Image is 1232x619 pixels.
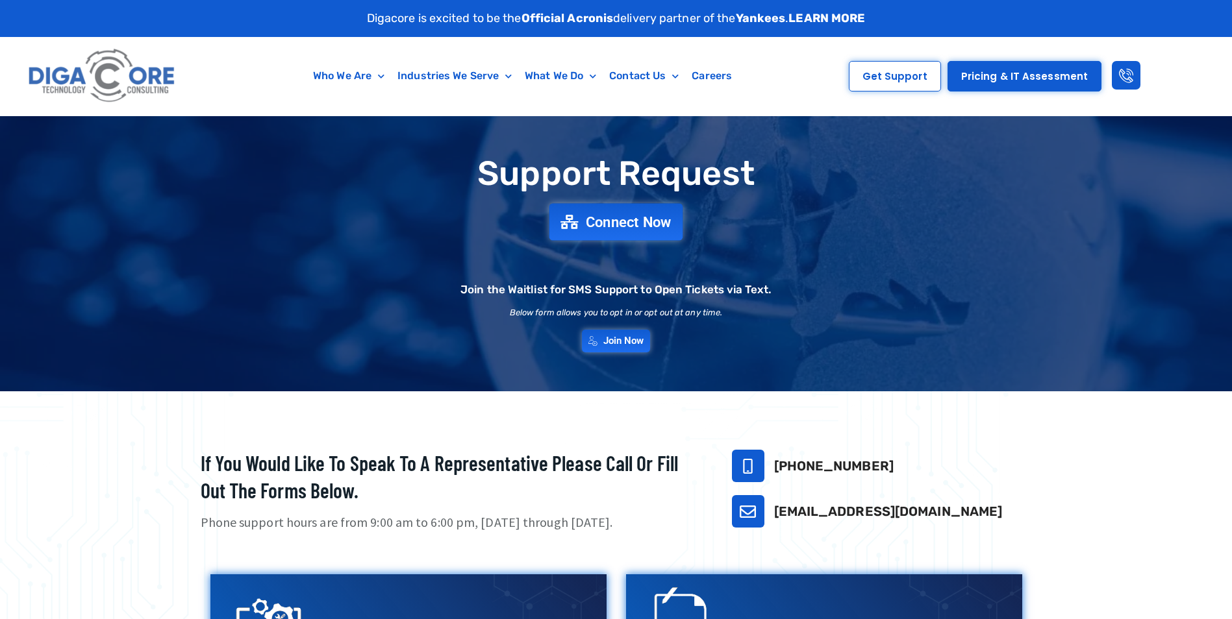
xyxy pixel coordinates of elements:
[586,215,672,229] span: Connect Now
[732,450,764,482] a: 732-646-5725
[522,11,614,25] strong: Official Acronis
[849,61,941,91] a: Get Support
[460,284,772,295] h2: Join the Waitlist for SMS Support to Open Tickets via Text.
[201,513,699,532] p: Phone support hours are from 9:00 am to 6:00 pm, [DATE] through [DATE].
[736,11,786,25] strong: Yankees
[732,495,764,528] a: support@digacore.com
[391,61,518,91] a: Industries We Serve
[201,450,699,504] h2: If you would like to speak to a representative please call or fill out the forms below.
[25,43,180,109] img: Digacore logo 1
[603,61,685,91] a: Contact Us
[774,458,894,474] a: [PHONE_NUMBER]
[948,61,1101,91] a: Pricing & IT Assessment
[774,504,1003,519] a: [EMAIL_ADDRESS][DOMAIN_NAME]
[367,10,866,27] p: Digacore is excited to be the delivery partner of the .
[518,61,603,91] a: What We Do
[603,336,644,346] span: Join Now
[582,330,651,352] a: Join Now
[307,61,391,91] a: Who We Are
[685,61,738,91] a: Careers
[961,71,1088,81] span: Pricing & IT Assessment
[788,11,865,25] a: LEARN MORE
[242,61,803,91] nav: Menu
[168,155,1064,192] h1: Support Request
[862,71,927,81] span: Get Support
[549,204,683,241] a: Connect Now
[510,308,723,317] h2: Below form allows you to opt in or opt out at any time.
